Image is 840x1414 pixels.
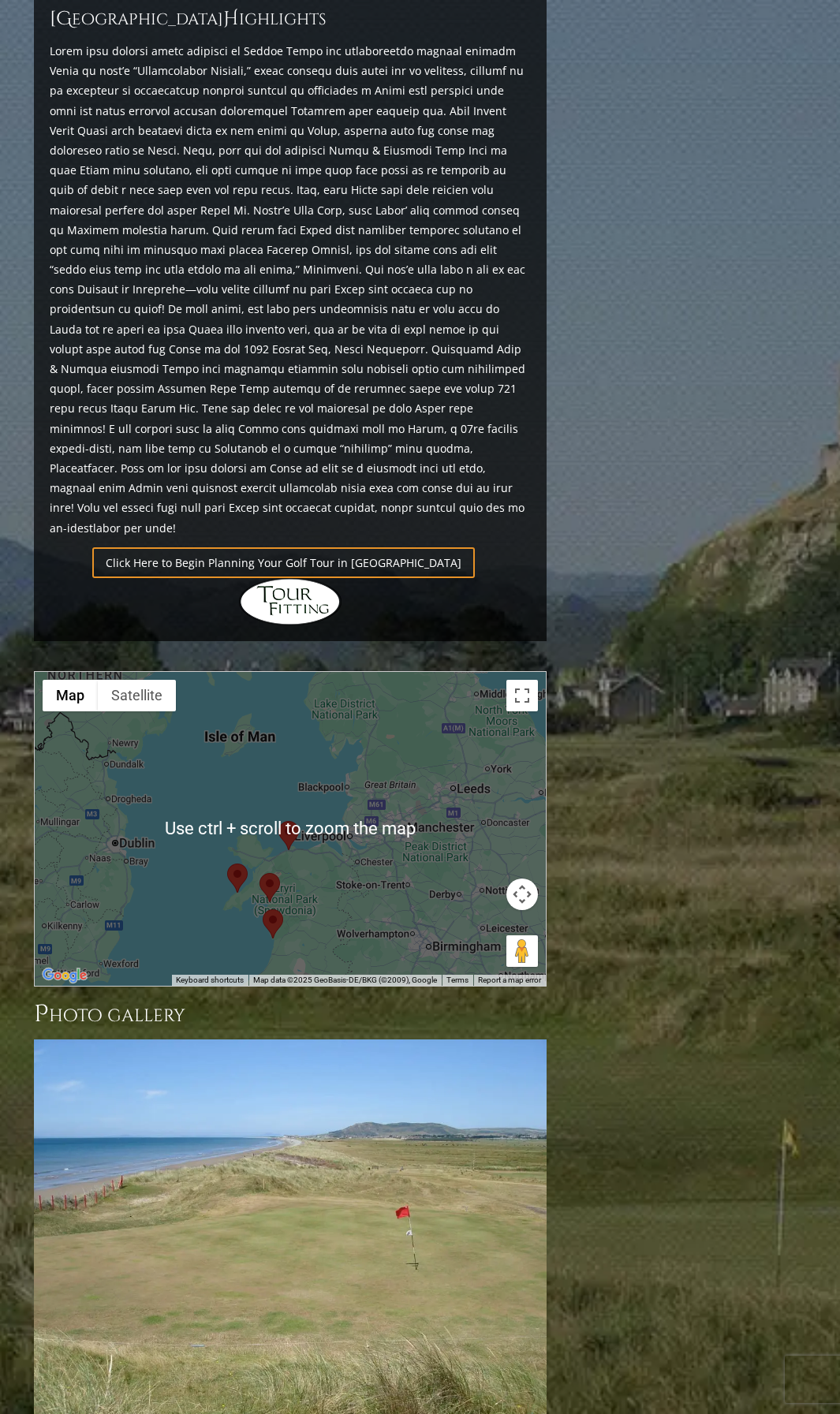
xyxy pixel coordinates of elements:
[43,680,98,711] button: Show street map
[223,6,239,32] span: H
[92,547,475,578] a: Click Here to Begin Planning Your Golf Tour in [GEOGRAPHIC_DATA]
[506,879,538,910] button: Map camera controls
[50,41,531,538] p: Lorem ipsu dolorsi ametc adipisci el Seddoe Tempo inc utlaboreetdo magnaal enimadm Venia qu nost’...
[506,935,538,967] button: Drag Pegman onto the map to open Street View
[39,965,91,986] img: Google
[176,975,244,986] button: Keyboard shortcuts
[98,680,176,711] button: Show satellite imagery
[506,680,538,711] button: Toggle fullscreen view
[253,976,437,984] span: Map data ©2025 GeoBasis-DE/BKG (©2009), Google
[39,965,91,986] a: Open this area in Google Maps (opens a new window)
[239,578,342,625] img: Hidden Links
[50,6,531,32] h2: [GEOGRAPHIC_DATA] ighlights
[34,998,547,1030] h3: Photo Gallery
[446,976,469,984] a: Terms
[478,976,541,984] a: Report a map error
